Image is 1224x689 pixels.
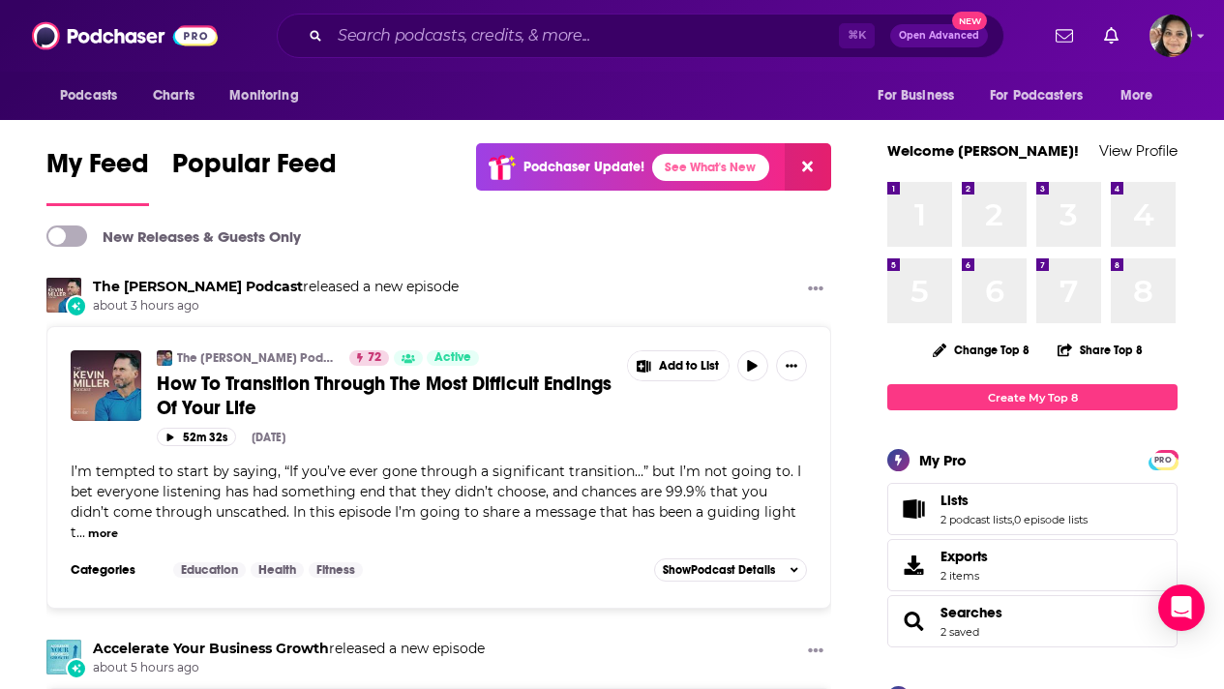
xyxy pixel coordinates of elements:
a: 2 podcast lists [940,513,1012,526]
h3: released a new episode [93,278,459,296]
a: See What's New [652,154,769,181]
button: open menu [1107,77,1178,114]
input: Search podcasts, credits, & more... [330,20,839,51]
button: more [88,525,118,542]
span: For Podcasters [990,82,1083,109]
span: Logged in as shelbyjanner [1149,15,1192,57]
a: Active [427,350,479,366]
span: 72 [368,348,381,368]
a: 0 episode lists [1014,513,1088,526]
span: 2 items [940,569,988,583]
a: Lists [940,492,1088,509]
span: Podcasts [60,82,117,109]
span: , [1012,513,1014,526]
a: View Profile [1099,141,1178,160]
button: Open AdvancedNew [890,24,988,47]
button: ShowPodcast Details [654,558,807,582]
span: Exports [940,548,988,565]
button: Show More Button [628,351,729,380]
a: The [PERSON_NAME] Podcast [177,350,337,366]
button: Show More Button [800,640,831,664]
span: ... [76,524,85,541]
img: Accelerate Your Business Growth [46,640,81,674]
img: The Kevin Miller Podcast [157,350,172,366]
a: Show notifications dropdown [1048,19,1081,52]
a: PRO [1151,452,1175,466]
button: Show More Button [800,278,831,302]
span: Active [434,348,471,368]
div: New Episode [66,658,87,679]
div: My Pro [919,451,967,469]
span: about 5 hours ago [93,660,485,676]
span: Popular Feed [172,147,337,192]
a: My Feed [46,147,149,206]
span: Charts [153,82,194,109]
span: Lists [887,483,1178,535]
a: Health [251,562,304,578]
a: The Kevin Miller Podcast [93,278,303,295]
span: Lists [940,492,969,509]
a: Education [173,562,246,578]
h3: Categories [71,562,158,578]
button: Change Top 8 [921,338,1041,362]
a: Show notifications dropdown [1096,19,1126,52]
a: How To Transition Through The Most Difficult Endings Of Your Life [157,372,613,420]
a: Welcome [PERSON_NAME]! [887,141,1079,160]
a: Lists [894,495,933,523]
a: Searches [940,604,1002,621]
span: Open Advanced [899,31,979,41]
button: 52m 32s [157,428,236,446]
a: Charts [140,77,206,114]
a: New Releases & Guests Only [46,225,301,247]
span: More [1120,82,1153,109]
a: Accelerate Your Business Growth [93,640,329,657]
a: Fitness [309,562,363,578]
span: Searches [887,595,1178,647]
span: PRO [1151,453,1175,467]
button: Show More Button [776,350,807,381]
button: open menu [46,77,142,114]
img: How To Transition Through The Most Difficult Endings Of Your Life [71,350,141,421]
span: How To Transition Through The Most Difficult Endings Of Your Life [157,372,612,420]
span: Show Podcast Details [663,563,775,577]
img: Podchaser - Follow, Share and Rate Podcasts [32,17,218,54]
button: Share Top 8 [1057,331,1144,369]
span: I’m tempted to start by saying, “If you’ve ever gone through a significant transition…” but I’m n... [71,463,801,541]
span: New [952,12,987,30]
button: open menu [977,77,1111,114]
img: User Profile [1149,15,1192,57]
a: Exports [887,539,1178,591]
span: For Business [878,82,954,109]
p: Podchaser Update! [523,159,644,175]
span: Monitoring [229,82,298,109]
span: ⌘ K [839,23,875,48]
span: Add to List [659,359,719,374]
button: Show profile menu [1149,15,1192,57]
button: open menu [216,77,323,114]
h3: released a new episode [93,640,485,658]
a: Popular Feed [172,147,337,206]
span: My Feed [46,147,149,192]
a: Searches [894,608,933,635]
a: Create My Top 8 [887,384,1178,410]
a: 72 [349,350,389,366]
button: open menu [864,77,978,114]
span: about 3 hours ago [93,298,459,315]
div: [DATE] [252,431,285,444]
div: Open Intercom Messenger [1158,584,1205,631]
span: Exports [894,552,933,579]
div: New Episode [66,295,87,316]
a: 2 saved [940,625,979,639]
div: Search podcasts, credits, & more... [277,14,1004,58]
img: The Kevin Miller Podcast [46,278,81,313]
